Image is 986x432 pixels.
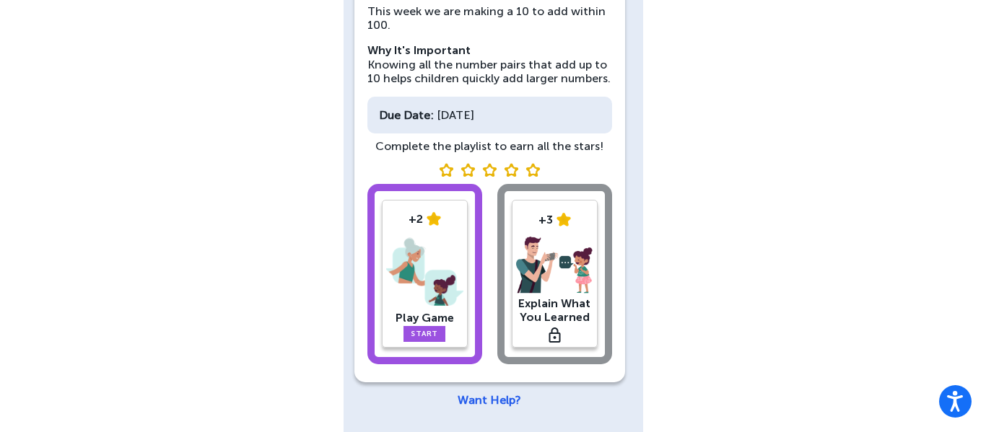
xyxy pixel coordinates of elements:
div: +2 [386,212,463,226]
img: blank star [504,163,518,177]
div: Play Game [386,311,463,325]
strong: Why It's Important [367,43,471,57]
div: [DATE] [367,97,612,133]
span: This week we are making a 10 to add within 100. [367,4,606,32]
img: blank star [461,163,475,177]
p: Knowing all the number pairs that add up to 10 helps children quickly add larger numbers. [367,43,612,85]
a: Start [403,326,445,342]
div: Complete the playlist to earn all the stars! [367,139,612,153]
img: blank star [439,163,453,177]
img: blank star [482,163,497,177]
img: play-game.png [386,234,463,309]
img: lock.svg [549,327,561,343]
img: blank star [525,163,540,177]
img: star [427,212,441,226]
div: Due Date: [379,108,434,122]
a: Want Help? [458,393,521,407]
